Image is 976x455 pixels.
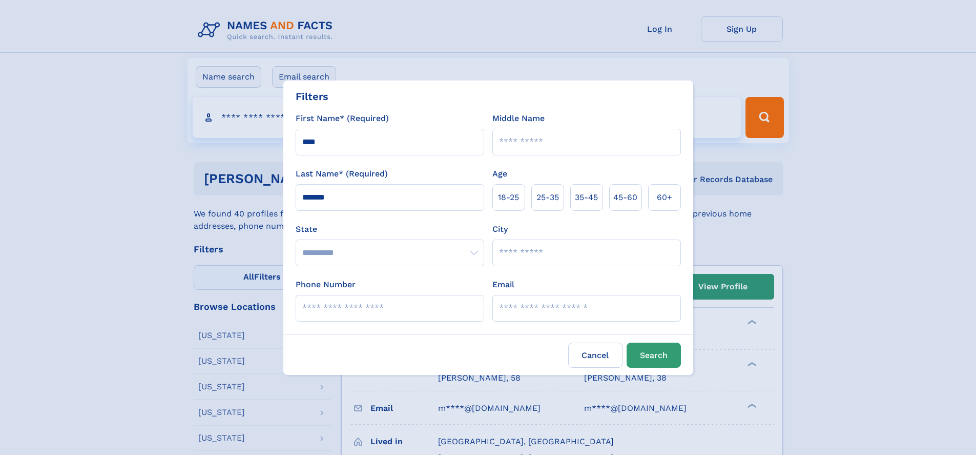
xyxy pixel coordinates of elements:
[492,112,545,125] label: Middle Name
[492,223,508,235] label: City
[627,343,681,368] button: Search
[296,279,356,291] label: Phone Number
[296,112,389,125] label: First Name* (Required)
[613,191,637,204] span: 45‑60
[296,89,328,104] div: Filters
[657,191,672,204] span: 60+
[575,191,598,204] span: 35‑45
[296,168,388,180] label: Last Name* (Required)
[492,168,507,180] label: Age
[536,191,559,204] span: 25‑35
[296,223,484,235] label: State
[498,191,519,204] span: 18‑25
[492,279,514,291] label: Email
[568,343,622,368] label: Cancel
